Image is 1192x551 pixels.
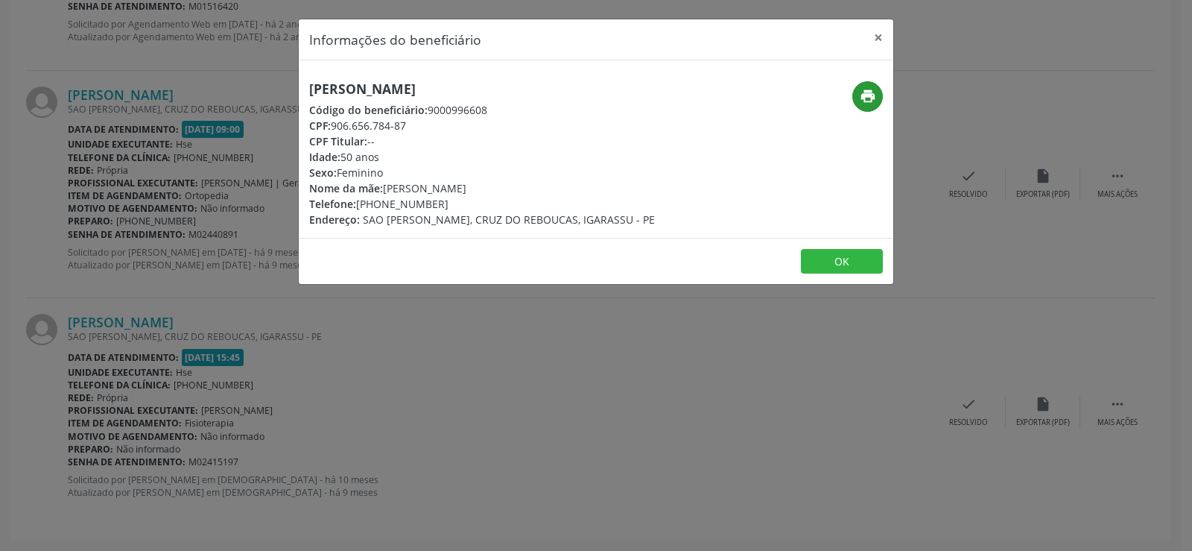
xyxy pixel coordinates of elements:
div: [PERSON_NAME] [309,180,655,196]
span: Código do beneficiário: [309,103,428,117]
h5: [PERSON_NAME] [309,81,655,97]
div: 9000996608 [309,102,655,118]
div: Feminino [309,165,655,180]
span: CPF Titular: [309,134,367,148]
button: print [852,81,883,112]
div: [PHONE_NUMBER] [309,196,655,212]
div: -- [309,133,655,149]
h5: Informações do beneficiário [309,30,481,49]
i: print [860,88,876,104]
span: Telefone: [309,197,356,211]
span: Nome da mãe: [309,181,383,195]
span: Sexo: [309,166,337,180]
span: SAO [PERSON_NAME], CRUZ DO REBOUCAS, IGARASSU - PE [363,212,655,227]
span: CPF: [309,119,331,133]
span: Idade: [309,150,340,164]
button: Close [863,19,893,56]
div: 50 anos [309,149,655,165]
span: Endereço: [309,212,360,227]
div: 906.656.784-87 [309,118,655,133]
button: OK [801,249,883,274]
